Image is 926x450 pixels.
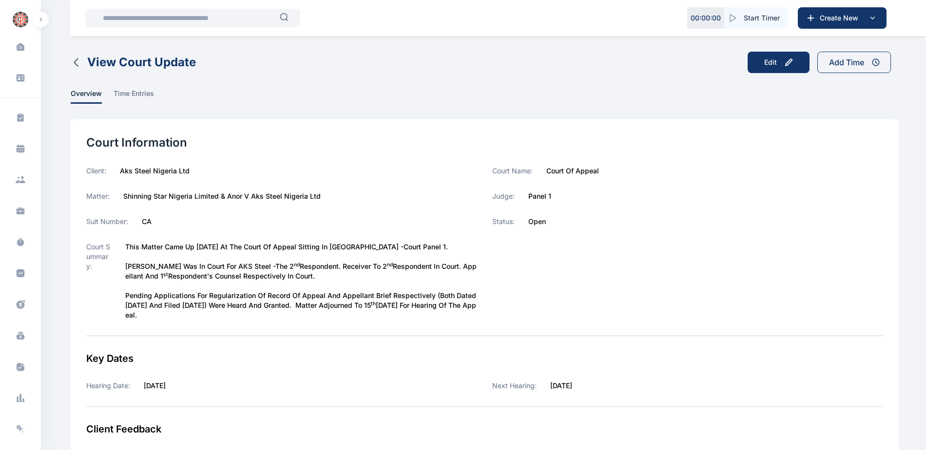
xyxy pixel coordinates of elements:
[163,271,168,278] sup: st
[528,191,551,201] label: panel 1
[817,52,891,73] button: Add Time
[724,7,788,29] button: Start Timer
[114,89,166,104] a: time entries
[71,89,114,104] a: overview
[492,381,537,391] label: Next Hearing:
[86,166,106,176] label: Client:
[86,242,112,320] label: Court Summary:
[798,7,887,29] button: Create New
[371,300,376,307] sup: th
[528,217,546,226] label: Open
[86,352,883,365] div: Key Dates
[748,52,810,73] button: Edit
[294,262,300,268] sup: nd
[816,13,867,23] span: Create New
[492,166,533,176] label: Court Name:
[86,191,110,201] label: Matter:
[71,89,102,104] span: overview
[144,381,166,390] label: [DATE]
[492,217,515,226] label: Status:
[829,56,864,68] div: Add Time
[125,291,476,319] span: Pending applications for regularization of Record of Appeal and Appellant Brief respectively (bot...
[550,381,572,391] label: [DATE]
[125,262,477,280] span: [PERSON_NAME] was in Court for AKS Steel -the 2 Respondent. Receiver to 2 Respondent in Court. Ap...
[120,166,190,176] label: Aks Steel Nigeria Ltd
[546,166,599,176] label: Court of Appeal
[86,381,130,390] label: Hearing Date:
[71,55,196,70] button: View Court Update
[114,89,154,104] span: time entries
[86,217,128,226] label: Suit Number:
[744,13,780,23] span: Start Timer
[123,191,321,201] label: Shinning Star Nigeria Limited & Anor V Aks Steel Nigeria Ltd
[387,262,393,268] sup: nd
[86,422,883,436] div: Client Feedback
[764,57,777,67] div: Edit
[86,135,883,150] div: Court Information
[492,191,515,201] label: Judge:
[125,243,448,251] span: This matter came up [DATE] at the Court of Appeal sitting in [GEOGRAPHIC_DATA] -Court Panel 1.
[142,217,152,226] label: CA
[87,55,196,70] span: View Court Update
[691,13,721,23] p: 00 : 00 : 00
